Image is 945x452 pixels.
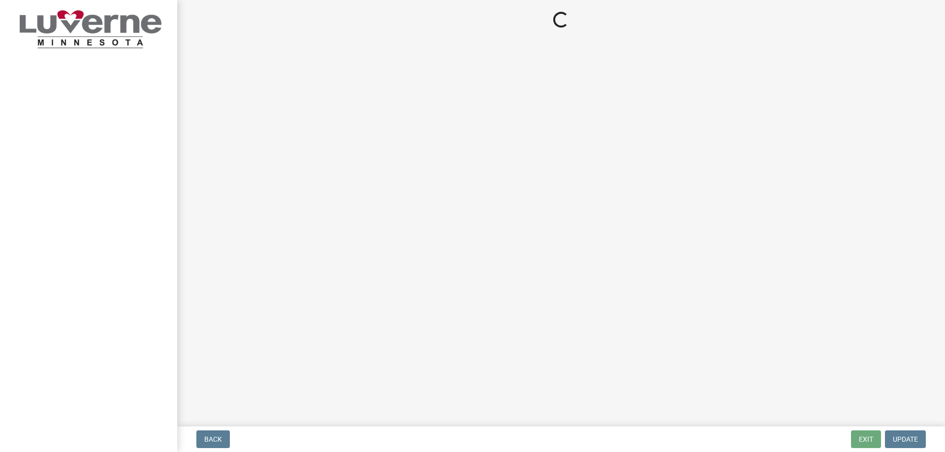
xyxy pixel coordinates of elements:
span: Update [893,435,918,443]
span: Back [204,435,222,443]
img: City of Luverne, Minnesota [20,10,161,48]
button: Update [885,430,926,448]
button: Back [196,430,230,448]
button: Exit [851,430,881,448]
